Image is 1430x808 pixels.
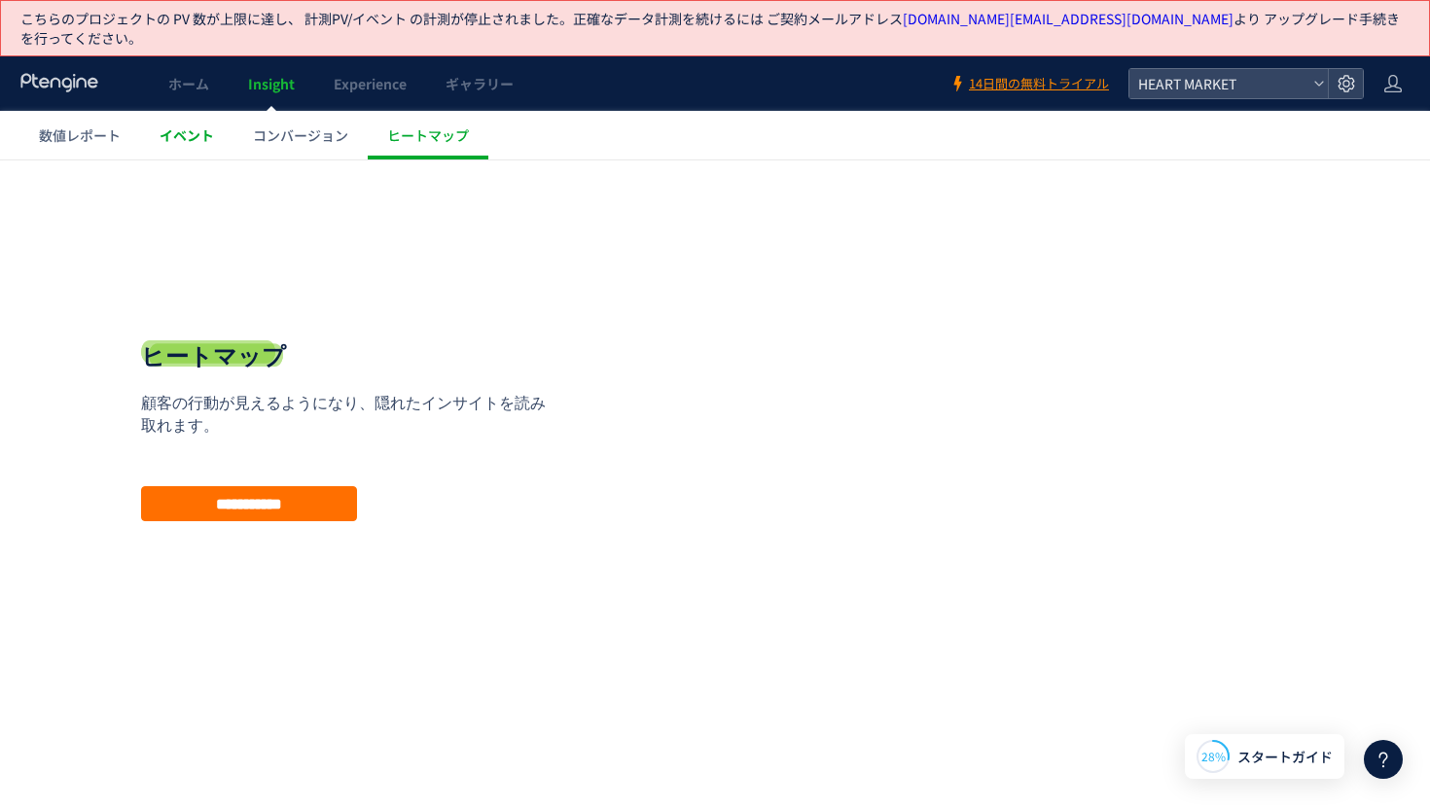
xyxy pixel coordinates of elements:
[903,9,1233,28] a: [DOMAIN_NAME][EMAIL_ADDRESS][DOMAIN_NAME]
[334,74,407,93] span: Experience
[248,74,295,93] span: Insight
[20,9,1400,48] span: 正確なデータ計測を続けるには ご契約メールアドレス より アップグレード手続きを行ってください。
[20,9,1410,48] p: こちらのプロジェクトの PV 数が上限に達し、 計測PV/イベント の計測が停止されました。
[160,125,214,145] span: イベント
[1237,747,1333,767] span: スタートガイド
[949,75,1109,93] a: 14日間の無料トライアル
[39,125,121,145] span: 数値レポート
[387,125,469,145] span: ヒートマップ
[168,74,209,93] span: ホーム
[969,75,1109,93] span: 14日間の無料トライアル
[1201,748,1226,764] span: 28%
[141,181,286,214] h1: ヒートマップ
[253,125,348,145] span: コンバージョン
[1132,69,1305,98] span: HEART MARKET
[446,74,514,93] span: ギャラリー
[141,233,559,278] p: 顧客の行動が見えるようになり、隠れたインサイトを読み取れます。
